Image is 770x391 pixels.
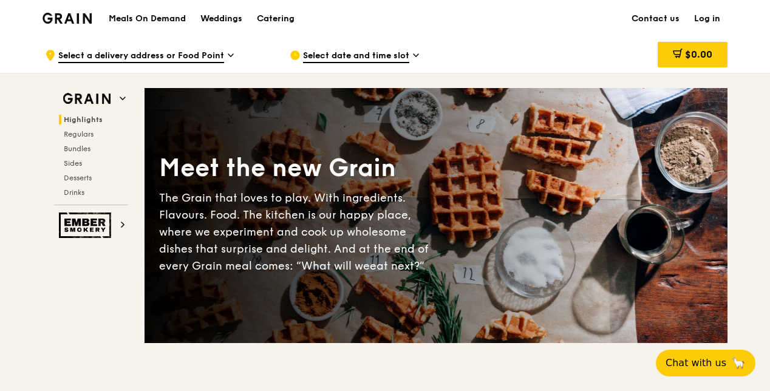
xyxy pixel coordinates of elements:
span: eat next?” [370,259,424,273]
div: The Grain that loves to play. With ingredients. Flavours. Food. The kitchen is our happy place, w... [159,189,436,274]
span: Bundles [64,144,90,153]
span: Regulars [64,130,94,138]
span: Sides [64,159,82,168]
div: Meet the new Grain [159,152,436,185]
h1: Meals On Demand [109,13,186,25]
span: Drinks [64,188,84,197]
img: Grain [43,13,92,24]
span: $0.00 [685,49,712,60]
a: Weddings [193,1,250,37]
span: Select a delivery address or Food Point [58,50,224,63]
button: Chat with us🦙 [656,350,755,376]
span: Chat with us [666,356,726,370]
span: Select date and time slot [303,50,409,63]
div: Catering [257,1,295,37]
span: Desserts [64,174,92,182]
a: Catering [250,1,302,37]
img: Ember Smokery web logo [59,212,115,238]
img: Grain web logo [59,88,115,110]
span: Highlights [64,115,103,124]
a: Log in [687,1,727,37]
div: Weddings [200,1,242,37]
a: Contact us [624,1,687,37]
span: 🦙 [731,356,746,370]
